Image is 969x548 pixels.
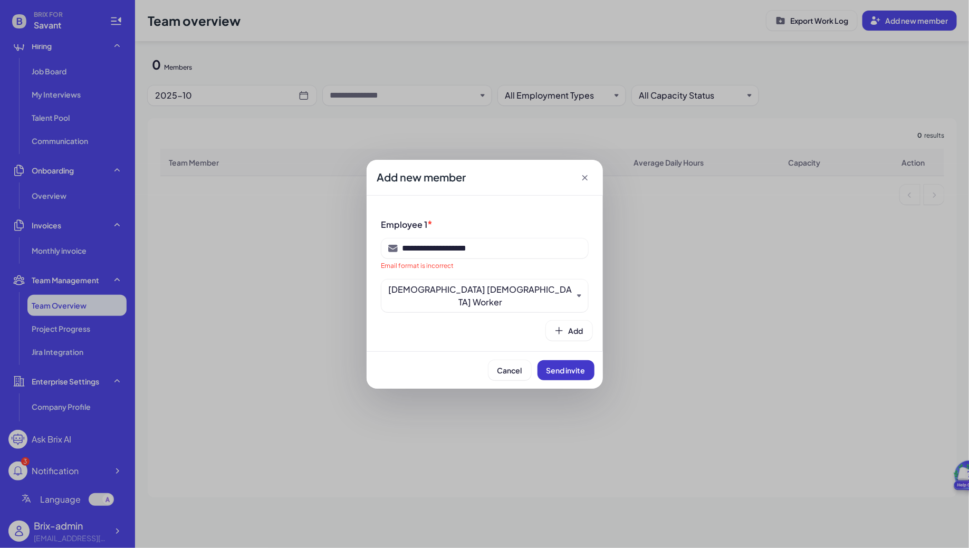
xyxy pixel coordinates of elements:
span: Send invite [546,366,586,375]
span: Email format is incorrect [381,262,454,270]
span: Add new member [377,170,466,185]
button: Send invite [538,360,594,380]
span: Add [569,326,583,335]
button: Cancel [488,360,531,380]
button: Add [546,321,592,341]
span: Employee 1 [381,219,428,230]
span: Cancel [497,366,522,375]
button: [DEMOGRAPHIC_DATA] [DEMOGRAPHIC_DATA] Worker [388,283,573,309]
